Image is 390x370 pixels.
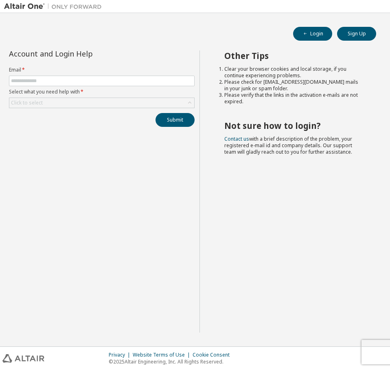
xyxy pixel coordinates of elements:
li: Please check for [EMAIL_ADDRESS][DOMAIN_NAME] mails in your junk or spam folder. [224,79,362,92]
h2: Not sure how to login? [224,120,362,131]
button: Sign Up [337,27,376,41]
img: altair_logo.svg [2,354,44,363]
div: Click to select [9,98,194,108]
div: Website Terms of Use [133,352,193,358]
div: Account and Login Help [9,50,158,57]
li: Please verify that the links in the activation e-mails are not expired. [224,92,362,105]
a: Contact us [224,135,249,142]
div: Click to select [11,100,43,106]
button: Submit [156,113,195,127]
span: with a brief description of the problem, your registered e-mail id and company details. Our suppo... [224,135,352,155]
label: Select what you need help with [9,89,195,95]
div: Cookie Consent [193,352,234,358]
label: Email [9,67,195,73]
h2: Other Tips [224,50,362,61]
img: Altair One [4,2,106,11]
li: Clear your browser cookies and local storage, if you continue experiencing problems. [224,66,362,79]
div: Privacy [109,352,133,358]
p: © 2025 Altair Engineering, Inc. All Rights Reserved. [109,358,234,365]
button: Login [293,27,332,41]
